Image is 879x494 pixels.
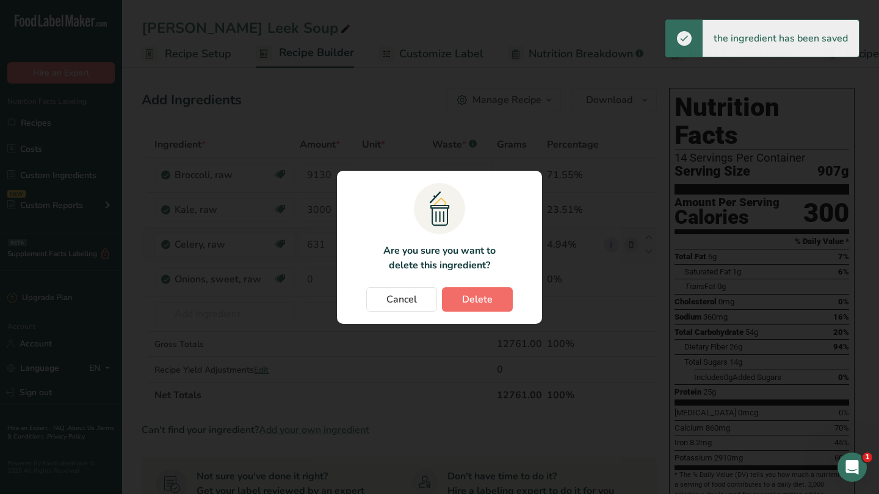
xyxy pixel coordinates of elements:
[376,243,502,273] p: Are you sure you want to delete this ingredient?
[703,20,859,57] div: the ingredient has been saved
[442,287,513,312] button: Delete
[386,292,417,307] span: Cancel
[366,287,437,312] button: Cancel
[863,453,872,462] span: 1
[462,292,493,307] span: Delete
[837,453,867,482] iframe: Intercom live chat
